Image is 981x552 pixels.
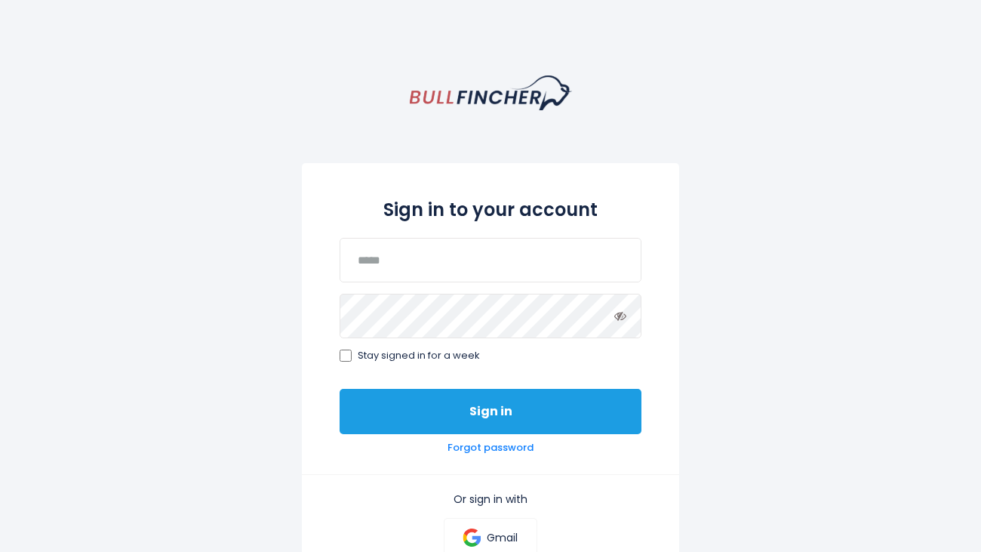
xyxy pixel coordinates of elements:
input: Stay signed in for a week [340,350,352,362]
p: Gmail [487,531,518,544]
button: Sign in [340,389,641,434]
span: Stay signed in for a week [358,350,480,362]
a: Forgot password [447,442,534,455]
h2: Sign in to your account [340,196,641,223]
p: Or sign in with [340,492,641,506]
a: homepage [410,76,572,110]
